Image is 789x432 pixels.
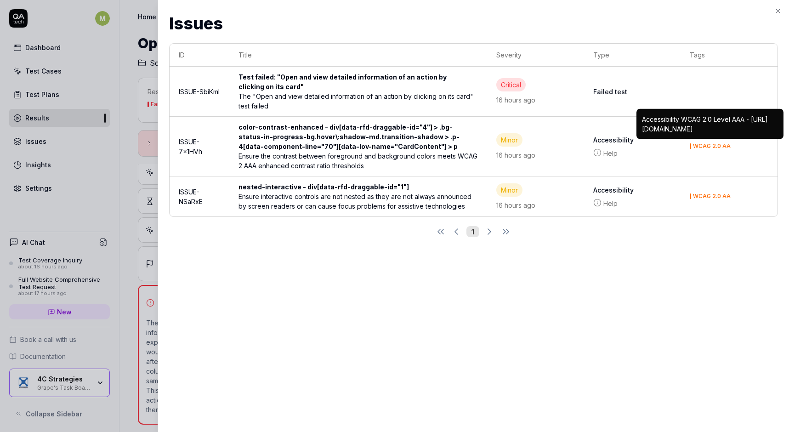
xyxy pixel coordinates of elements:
[693,143,731,149] div: WCAG 2.0 AA
[496,78,526,91] div: Critical
[496,151,535,159] time: 16 hours ago
[487,44,584,67] th: Severity
[642,114,778,134] div: Accessibility WCAG 2.0 Level AAA - [URL][DOMAIN_NAME]
[466,226,479,237] button: 1
[179,138,202,155] a: ISSUE-7x1HVh
[593,199,672,208] a: Help
[690,192,731,201] button: WCAG 2.0 AA
[496,96,535,104] time: 16 hours ago
[681,44,778,67] th: Tags
[238,182,416,192] div: nested-interactive - div[data-rfd-draggable-id="1"]
[593,185,672,195] b: Accessibility
[238,122,478,151] div: color-contrast-enhanced - div[data-rfd-draggable-id="4"] > .bg-status-in-progress-bg.hover\:shado...
[179,188,203,205] a: ISSUE-NSaRxE
[593,148,672,158] a: Help
[584,44,681,67] th: Type
[593,87,672,97] b: Failed test
[238,192,478,211] div: Ensure interactive controls are not nested as they are not always announced by screen readers or ...
[690,142,731,151] button: WCAG 2.0 AA
[229,44,488,67] th: Title
[693,193,731,199] div: WCAG 2.0 AA
[179,88,220,96] a: ISSUE-SbiKml
[238,72,478,91] div: Test failed: "Open and view detailed information of an action by clicking on its card"
[238,91,478,111] div: The "Open and view detailed information of an action by clicking on its card" test failed.
[238,151,478,171] div: Ensure the contrast between foreground and background colors meets WCAG 2 AAA enhanced contrast r...
[169,11,778,36] h2: Issues
[170,44,229,67] th: ID
[496,183,522,197] div: Minor
[593,135,672,145] b: Accessibility
[496,133,522,147] div: Minor
[496,201,535,209] time: 16 hours ago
